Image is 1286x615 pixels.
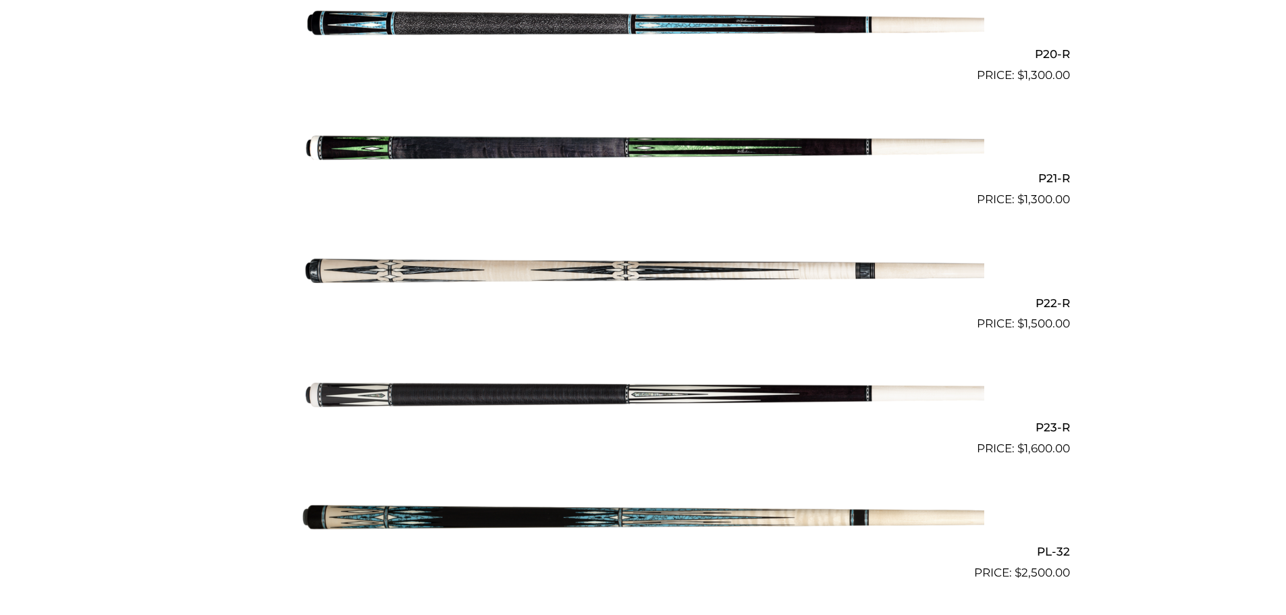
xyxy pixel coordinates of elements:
[217,41,1070,66] h2: P20-R
[217,166,1070,191] h2: P21-R
[1017,192,1024,206] span: $
[217,415,1070,439] h2: P23-R
[302,338,984,452] img: P23-R
[217,463,1070,582] a: PL-32 $2,500.00
[1017,442,1024,455] span: $
[217,338,1070,457] a: P23-R $1,600.00
[1017,317,1024,330] span: $
[217,290,1070,315] h2: P22-R
[217,539,1070,564] h2: PL-32
[1017,442,1070,455] bdi: 1,600.00
[1015,566,1021,579] span: $
[217,90,1070,209] a: P21-R $1,300.00
[1017,68,1070,82] bdi: 1,300.00
[217,214,1070,333] a: P22-R $1,500.00
[1017,317,1070,330] bdi: 1,500.00
[302,90,984,203] img: P21-R
[302,214,984,327] img: P22-R
[1015,566,1070,579] bdi: 2,500.00
[302,463,984,577] img: PL-32
[1017,192,1070,206] bdi: 1,300.00
[1017,68,1024,82] span: $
